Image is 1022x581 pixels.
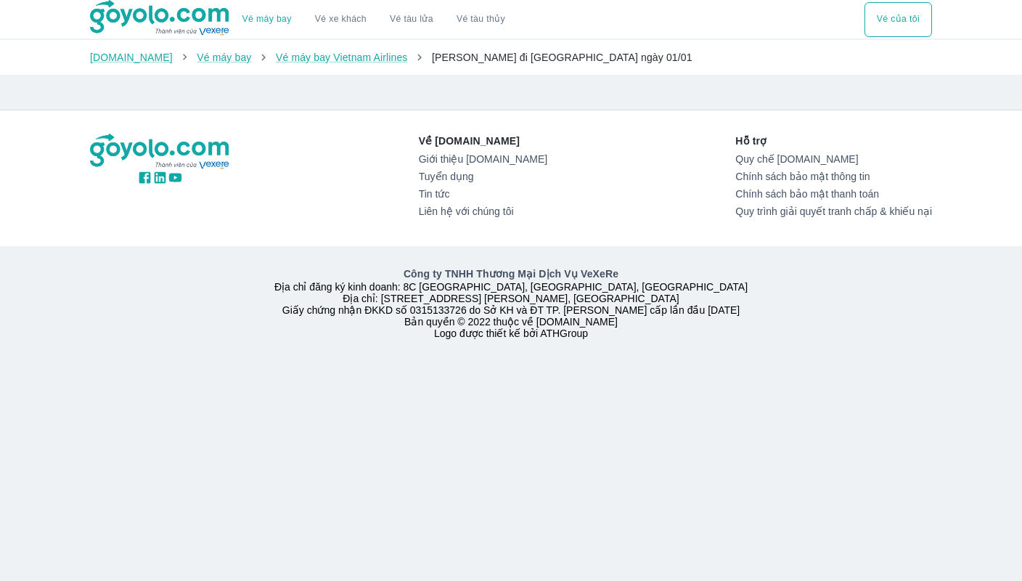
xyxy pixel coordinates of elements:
[419,188,547,200] a: Tin tức
[864,2,932,37] div: choose transportation mode
[90,134,231,170] img: logo
[93,267,929,281] p: Công ty TNHH Thương Mại Dịch Vụ VeXeRe
[735,153,932,165] a: Quy chế [DOMAIN_NAME]
[735,171,932,182] a: Chính sách bảo mật thông tin
[419,171,547,182] a: Tuyển dụng
[378,2,445,37] a: Vé tàu lửa
[432,52,692,63] span: [PERSON_NAME] đi [GEOGRAPHIC_DATA] ngày 01/01
[90,52,173,63] a: [DOMAIN_NAME]
[864,2,932,37] button: Vé của tôi
[197,52,251,63] a: Vé máy bay
[81,267,941,339] div: Địa chỉ đăng ký kinh doanh: 8C [GEOGRAPHIC_DATA], [GEOGRAPHIC_DATA], [GEOGRAPHIC_DATA] Địa chỉ: [...
[419,134,547,148] p: Về [DOMAIN_NAME]
[276,52,408,63] a: Vé máy bay Vietnam Airlines
[419,153,547,165] a: Giới thiệu [DOMAIN_NAME]
[242,14,292,25] a: Vé máy bay
[231,2,517,37] div: choose transportation mode
[90,50,932,65] nav: breadcrumb
[735,188,932,200] a: Chính sách bảo mật thanh toán
[735,206,932,217] a: Quy trình giải quyết tranh chấp & khiếu nại
[735,134,932,148] p: Hỗ trợ
[315,14,367,25] a: Vé xe khách
[419,206,547,217] a: Liên hệ với chúng tôi
[445,2,517,37] button: Vé tàu thủy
